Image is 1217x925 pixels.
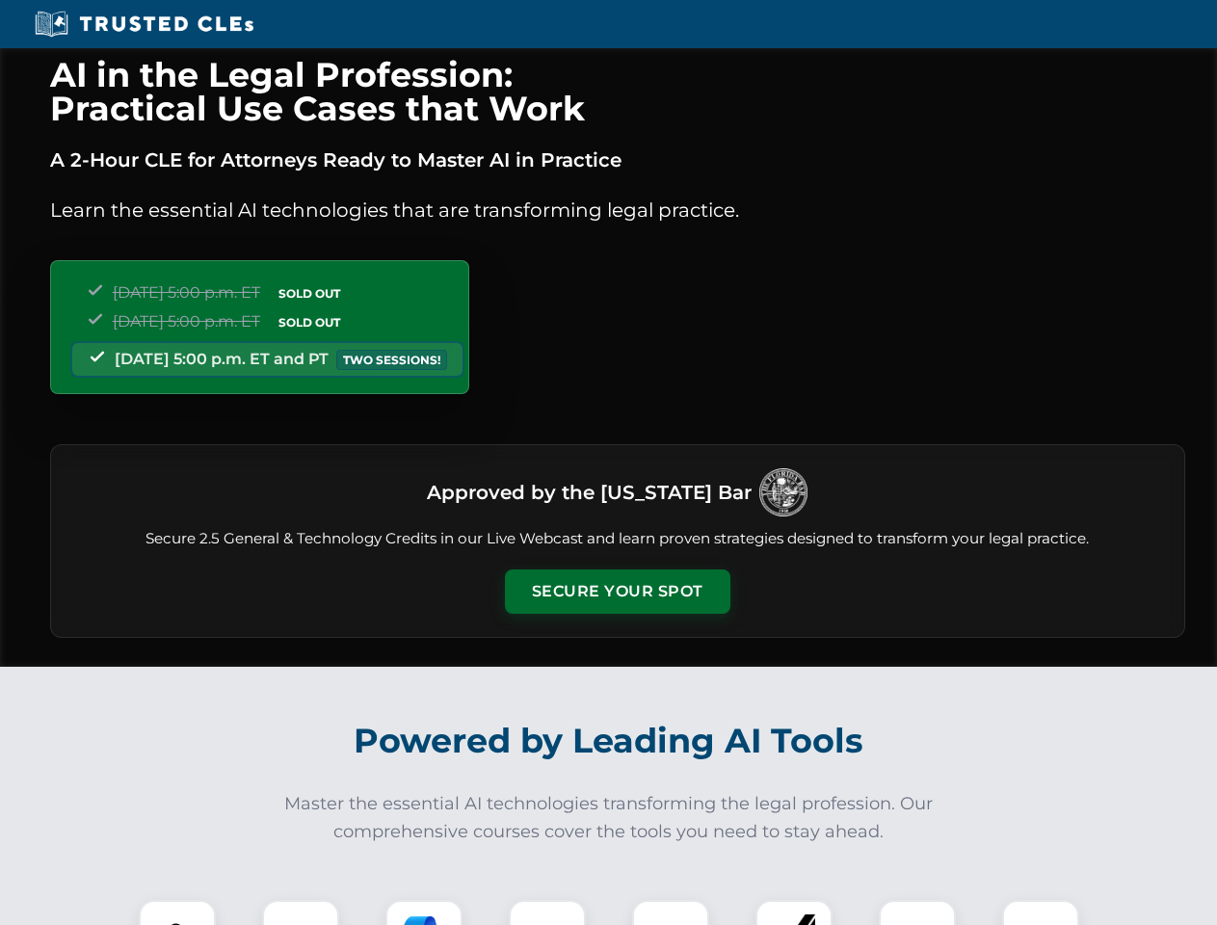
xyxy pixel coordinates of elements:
button: Secure Your Spot [505,569,730,614]
img: Logo [759,468,807,516]
span: SOLD OUT [272,283,347,304]
p: Secure 2.5 General & Technology Credits in our Live Webcast and learn proven strategies designed ... [74,528,1161,550]
span: [DATE] 5:00 p.m. ET [113,312,260,330]
h3: Approved by the [US_STATE] Bar [427,475,752,510]
span: [DATE] 5:00 p.m. ET [113,283,260,302]
span: SOLD OUT [272,312,347,332]
h2: Powered by Leading AI Tools [75,707,1143,775]
img: Trusted CLEs [29,10,259,39]
p: A 2-Hour CLE for Attorneys Ready to Master AI in Practice [50,145,1185,175]
p: Learn the essential AI technologies that are transforming legal practice. [50,195,1185,225]
p: Master the essential AI technologies transforming the legal profession. Our comprehensive courses... [272,790,946,846]
h1: AI in the Legal Profession: Practical Use Cases that Work [50,58,1185,125]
